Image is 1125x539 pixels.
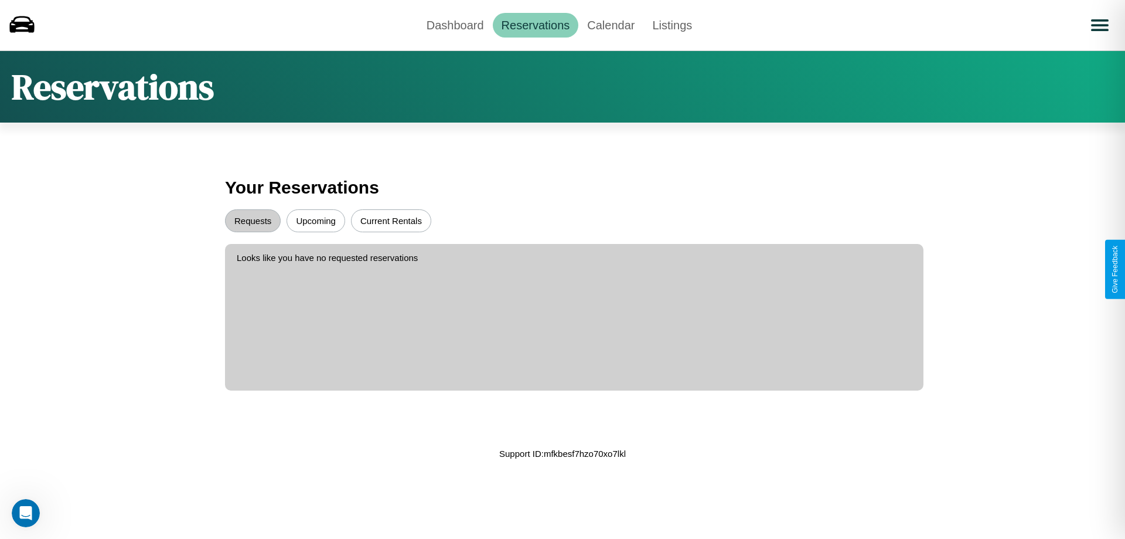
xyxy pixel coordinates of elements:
[418,13,493,38] a: Dashboard
[225,209,281,232] button: Requests
[499,446,626,462] p: Support ID: mfkbesf7hzo70xo7lkl
[643,13,701,38] a: Listings
[1111,246,1119,293] div: Give Feedback
[493,13,579,38] a: Reservations
[351,209,431,232] button: Current Rentals
[225,172,900,204] h3: Your Reservations
[287,209,345,232] button: Upcoming
[1083,9,1116,42] button: Open menu
[237,250,912,266] p: Looks like you have no requested reservations
[12,499,40,527] iframe: Intercom live chat
[12,63,214,111] h1: Reservations
[578,13,643,38] a: Calendar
